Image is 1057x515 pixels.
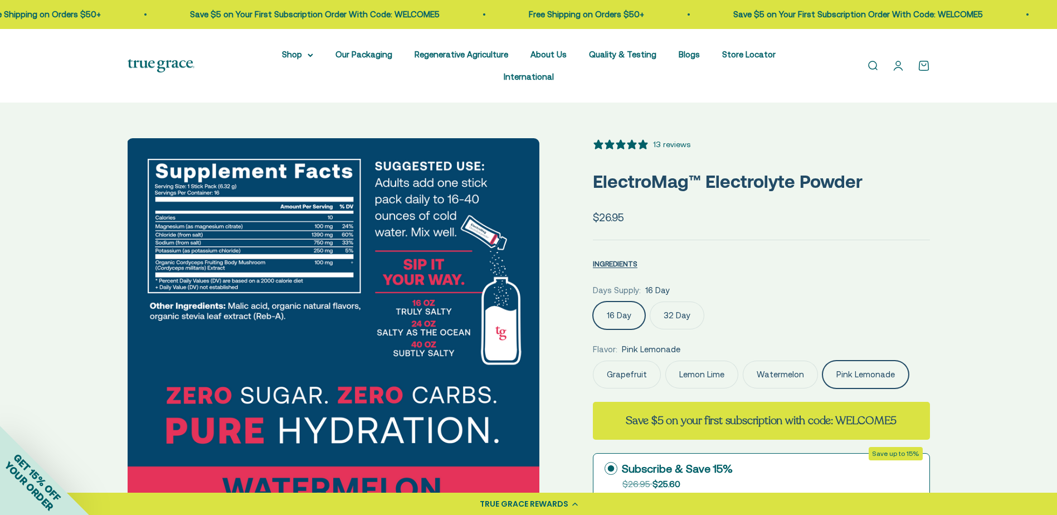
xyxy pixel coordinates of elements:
legend: Flavor: [593,343,617,356]
p: ElectroMag™ Electrolyte Powder [593,167,930,196]
span: INGREDIENTS [593,260,637,268]
a: Regenerative Agriculture [415,50,508,59]
span: 16 Day [645,284,670,297]
div: 13 reviews [653,138,690,150]
summary: Shop [282,48,313,61]
p: Save $5 on Your First Subscription Order With Code: WELCOME5 [330,8,580,21]
button: INGREDIENTS [593,257,637,270]
strong: Save $5 on your first subscription with code: WELCOME5 [626,413,897,428]
span: Pink Lemonade [622,343,680,356]
div: TRUE GRACE REWARDS [480,498,568,510]
a: Free Shipping on Orders $50+ [126,9,241,19]
a: Free Shipping on Orders $50+ [669,9,785,19]
a: About Us [530,50,567,59]
a: Store Locator [722,50,776,59]
a: Quality & Testing [589,50,656,59]
sale-price: $26.95 [593,209,624,226]
a: Blogs [679,50,700,59]
a: International [504,72,554,81]
button: 5 stars, 13 ratings [593,138,690,150]
legend: Days Supply: [593,284,641,297]
span: YOUR ORDER [2,459,56,513]
a: Our Packaging [335,50,392,59]
span: GET 15% OFF [11,451,63,503]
